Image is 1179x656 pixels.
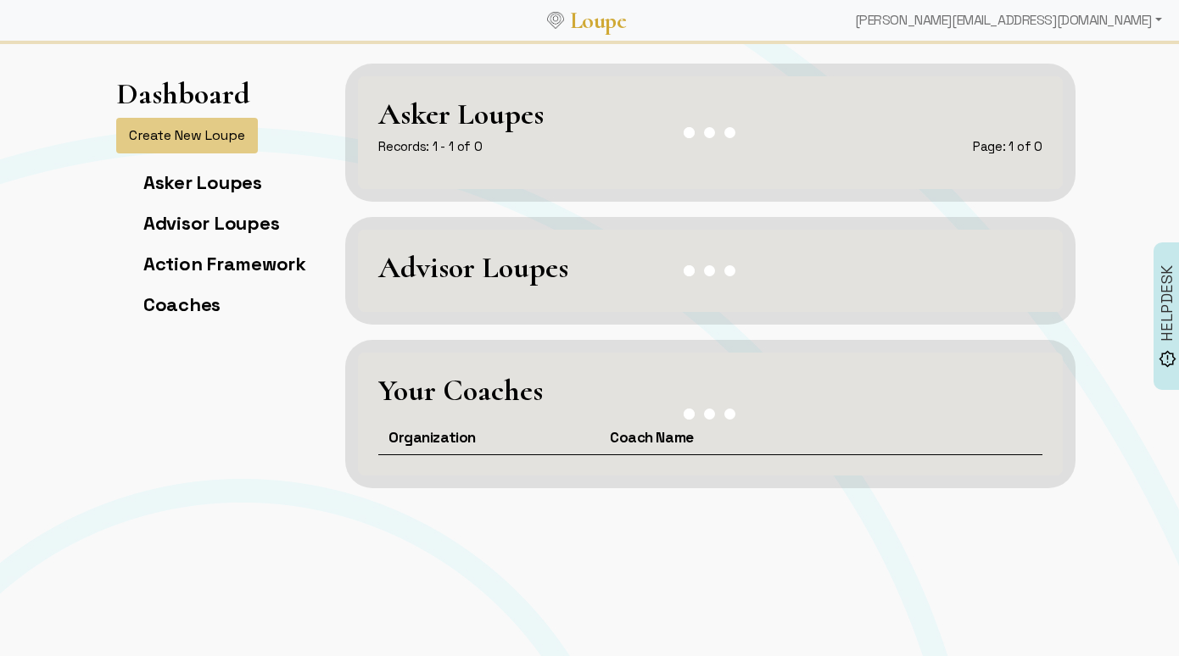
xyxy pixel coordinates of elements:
a: Action Framework [143,252,306,275]
h1: Dashboard [116,76,250,111]
a: Asker Loupes [143,170,262,194]
img: brightness_alert_FILL0_wght500_GRAD0_ops.svg [1159,350,1176,368]
div: [PERSON_NAME][EMAIL_ADDRESS][DOMAIN_NAME] [848,3,1169,37]
a: Coaches [143,292,221,316]
a: Loupe [564,5,632,36]
a: Advisor Loupes [143,211,279,235]
img: Loupe Logo [547,12,564,29]
app-left-page-nav: Dashboard [116,76,306,333]
button: Create New Loupe [116,118,258,153]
